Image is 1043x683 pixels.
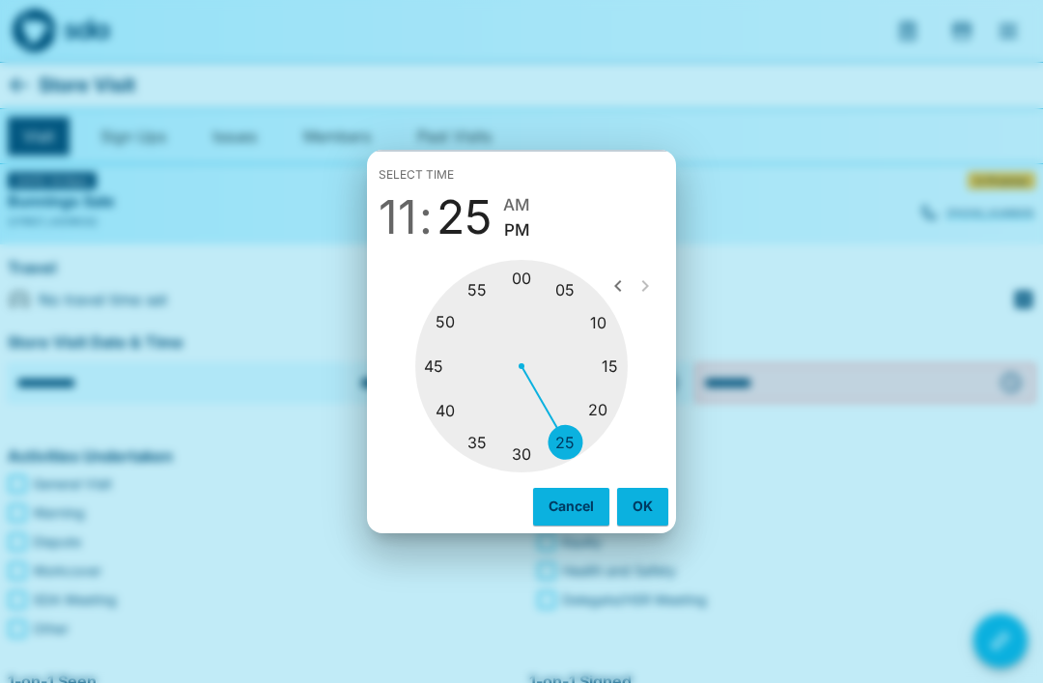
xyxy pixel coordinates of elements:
button: 11 [379,190,417,244]
button: open previous view [599,267,637,305]
button: Cancel [533,488,609,525]
button: PM [503,217,530,243]
span: Select time [379,159,454,190]
span: : [419,190,433,244]
button: AM [503,192,530,218]
span: PM [504,217,530,243]
button: OK [617,488,668,525]
button: 25 [437,190,492,244]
